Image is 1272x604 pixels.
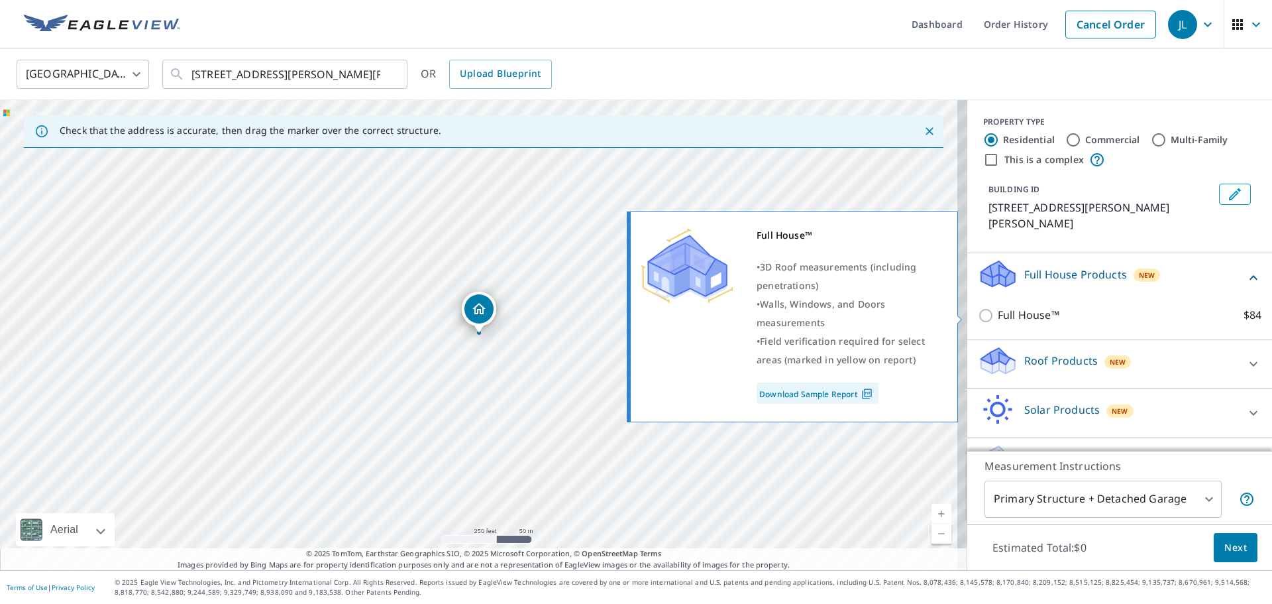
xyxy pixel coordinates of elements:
img: EV Logo [24,15,180,34]
label: Commercial [1085,133,1140,147]
button: Next [1214,533,1257,563]
a: Upload Blueprint [449,60,551,89]
a: Terms [640,548,662,558]
div: Aerial [16,513,115,546]
div: Aerial [46,513,82,546]
p: Roof Products [1024,353,1098,369]
a: Terms of Use [7,583,48,592]
div: OR [421,60,552,89]
span: Field verification required for select areas (marked in yellow on report) [757,335,925,366]
div: Dropped pin, building 1, Residential property, 4233 Millers Rdg Saint Charles, MO 63304 [462,292,496,333]
p: Check that the address is accurate, then drag the marker over the correct structure. [60,125,441,137]
button: Close [921,123,938,140]
div: PROPERTY TYPE [983,116,1256,128]
a: Current Level 17, Zoom In [931,504,951,524]
p: BUILDING ID [988,184,1039,195]
button: Edit building 1 [1219,184,1251,205]
div: Full House™ [757,226,941,245]
p: Full House™ [998,307,1059,324]
p: © 2025 Eagle View Technologies, Inc. and Pictometry International Corp. All Rights Reserved. Repo... [115,577,1265,597]
p: Full House Products [1024,267,1127,282]
div: • [757,295,941,332]
div: Solar ProductsNew [978,394,1261,432]
p: Estimated Total: $0 [982,533,1097,562]
a: Current Level 17, Zoom Out [931,524,951,544]
div: [GEOGRAPHIC_DATA] [17,56,149,93]
p: Solar Products [1024,402,1100,418]
p: [STREET_ADDRESS][PERSON_NAME][PERSON_NAME] [988,200,1214,231]
span: Walls, Windows, and Doors measurements [757,298,885,329]
div: Walls ProductsNew [978,444,1261,481]
span: © 2025 TomTom, Earthstar Geographics SIO, © 2025 Microsoft Corporation, © [306,548,662,560]
div: • [757,332,941,369]
label: Residential [1003,133,1055,147]
span: New [1139,270,1155,280]
label: Multi-Family [1171,133,1228,147]
p: Measurement Instructions [984,458,1255,474]
a: Cancel Order [1065,11,1156,38]
a: Privacy Policy [52,583,95,592]
span: Upload Blueprint [460,66,541,82]
img: Premium [641,226,733,306]
p: $84 [1244,307,1261,324]
input: Search by address or latitude-longitude [191,56,380,93]
label: This is a complex [1004,153,1084,166]
div: Full House ProductsNew [978,259,1261,296]
span: 3D Roof measurements (including penetrations) [757,261,916,292]
div: Primary Structure + Detached Garage [984,481,1222,518]
a: Download Sample Report [757,383,878,404]
span: New [1112,406,1128,416]
span: New [1110,357,1126,367]
img: Pdf Icon [858,388,876,400]
span: Next [1224,540,1247,556]
div: JL [1168,10,1197,39]
a: OpenStreetMap [582,548,637,558]
div: Roof ProductsNew [978,345,1261,383]
span: Your report will include the primary structure and a detached garage if one exists. [1239,491,1255,507]
p: | [7,583,95,591]
div: • [757,258,941,295]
